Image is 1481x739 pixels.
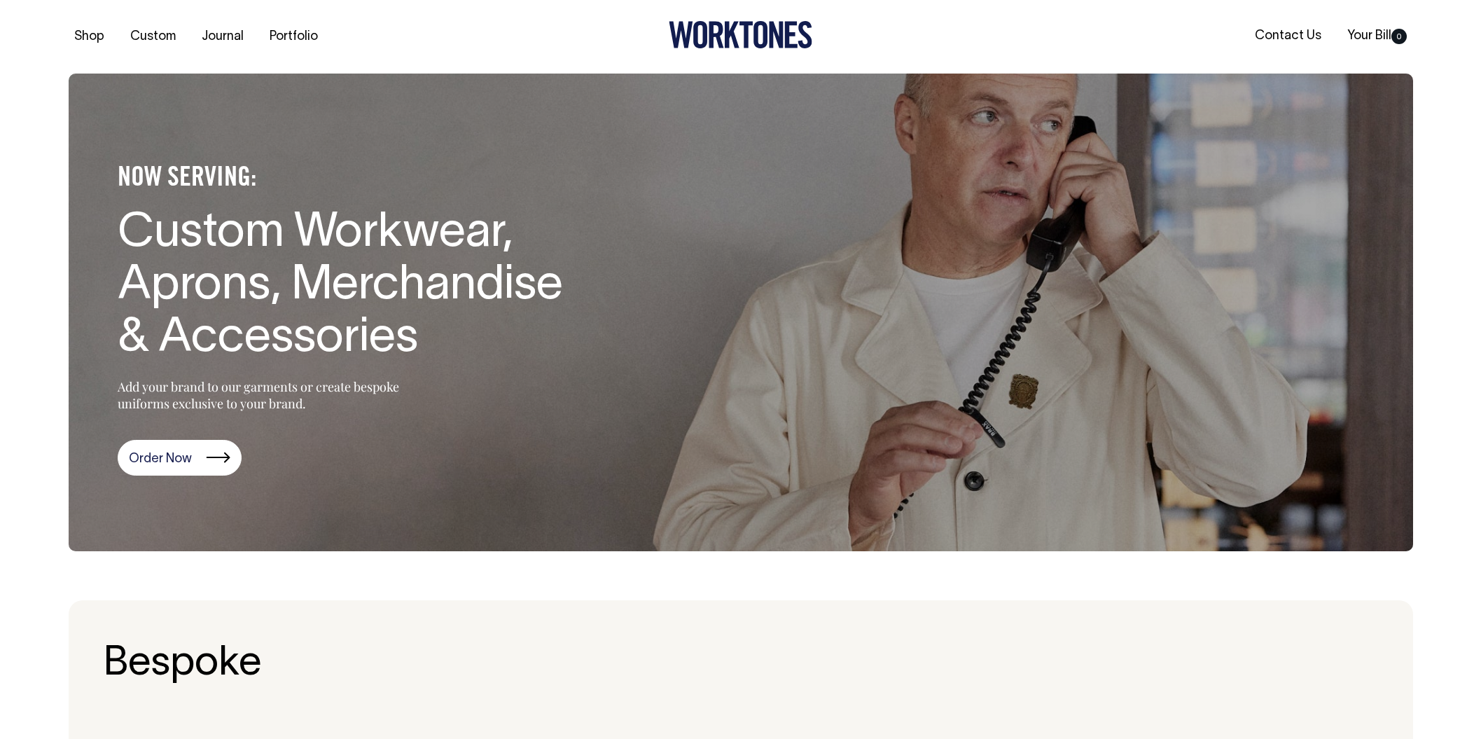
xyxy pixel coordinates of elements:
[1391,29,1407,44] span: 0
[118,163,573,194] h4: NOW SERVING:
[1342,25,1412,48] a: Your Bill0
[196,25,249,48] a: Journal
[264,25,324,48] a: Portfolio
[104,642,1378,687] h2: Bespoke
[1249,25,1327,48] a: Contact Us
[69,25,110,48] a: Shop
[118,440,242,476] a: Order Now
[125,25,181,48] a: Custom
[118,378,433,412] p: Add your brand to our garments or create bespoke uniforms exclusive to your brand.
[118,208,573,365] h1: Custom Workwear, Aprons, Merchandise & Accessories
